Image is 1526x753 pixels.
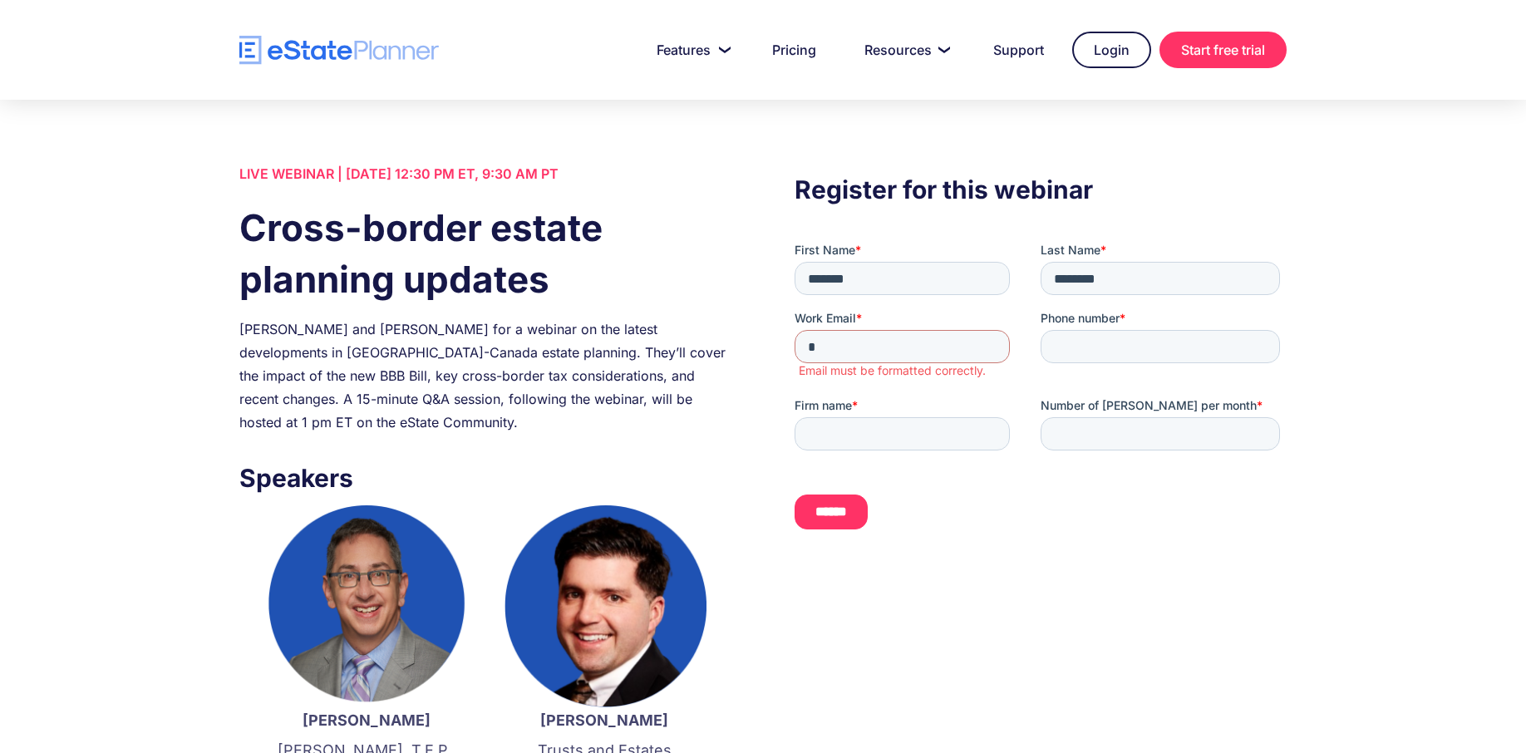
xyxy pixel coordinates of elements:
a: Login [1072,32,1151,68]
h3: Register for this webinar [795,170,1287,209]
a: Start free trial [1159,32,1287,68]
div: [PERSON_NAME] and [PERSON_NAME] for a webinar on the latest developments in [GEOGRAPHIC_DATA]-Can... [239,317,731,434]
a: home [239,36,439,65]
iframe: Form 0 [795,242,1287,544]
a: Support [973,33,1064,66]
a: Features [637,33,744,66]
h3: Speakers [239,459,731,497]
div: LIVE WEBINAR | [DATE] 12:30 PM ET, 9:30 AM PT [239,162,731,185]
h1: Cross-border estate planning updates [239,202,731,305]
strong: [PERSON_NAME] [303,711,431,729]
a: Resources [844,33,965,66]
strong: [PERSON_NAME] [540,711,668,729]
a: Pricing [752,33,836,66]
